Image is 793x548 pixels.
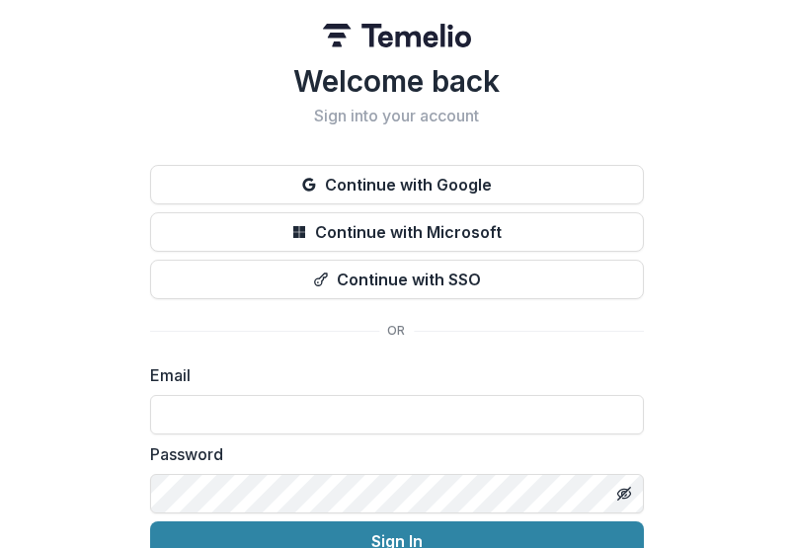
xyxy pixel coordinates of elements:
h1: Welcome back [150,63,644,99]
button: Toggle password visibility [608,478,640,509]
img: Temelio [323,24,471,47]
button: Continue with SSO [150,260,644,299]
label: Email [150,363,632,387]
button: Continue with Google [150,165,644,204]
label: Password [150,442,632,466]
button: Continue with Microsoft [150,212,644,252]
h2: Sign into your account [150,107,644,125]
